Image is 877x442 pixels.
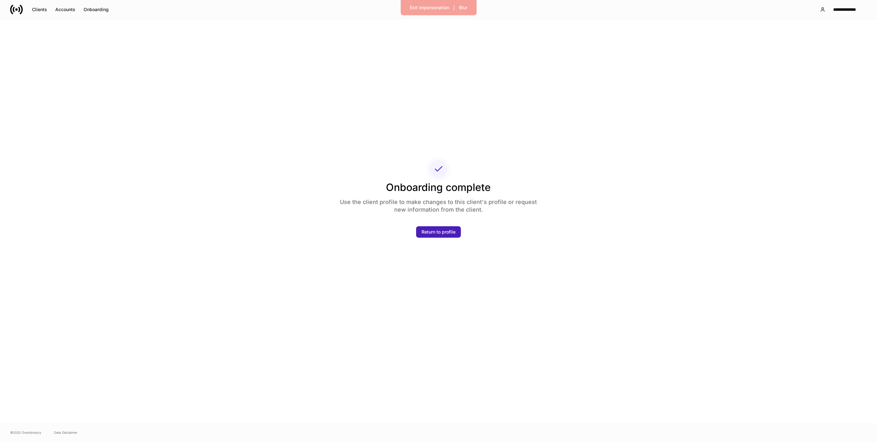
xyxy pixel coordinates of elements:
div: Return to profile [422,229,455,235]
a: Data Disclaimer [54,430,78,435]
div: Onboarding [84,6,109,13]
h2: Onboarding complete [339,180,539,194]
button: Blur [455,3,471,13]
span: © 2025 OneAdvisory [10,430,41,435]
div: Clients [32,6,47,13]
button: Return to profile [416,226,461,238]
button: Onboarding [79,4,113,15]
div: Accounts [55,6,75,13]
div: Exit Impersonation [410,4,449,11]
button: Accounts [51,4,79,15]
div: Blur [459,4,467,11]
button: Exit Impersonation [406,3,453,13]
h4: Use the client profile to make changes to this client's profile or request new information from t... [339,194,539,214]
button: Clients [28,4,51,15]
